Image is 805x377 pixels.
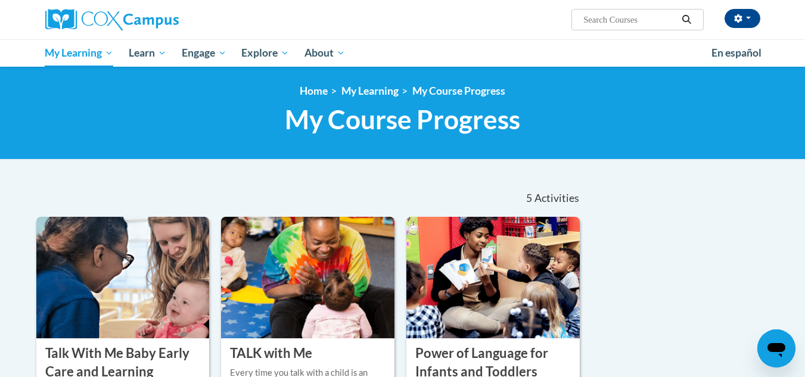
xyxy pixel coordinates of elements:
[300,85,328,97] a: Home
[297,39,353,67] a: About
[341,85,399,97] a: My Learning
[174,39,234,67] a: Engage
[36,217,210,338] img: Course Logo
[677,13,695,27] button: Search
[582,13,677,27] input: Search Courses
[285,104,520,135] span: My Course Progress
[129,46,166,60] span: Learn
[45,46,113,60] span: My Learning
[45,9,179,30] img: Cox Campus
[704,40,769,66] a: En español
[534,192,579,205] span: Activities
[757,329,795,367] iframe: Button to launch messaging window
[121,39,174,67] a: Learn
[412,85,505,97] a: My Course Progress
[241,46,289,60] span: Explore
[230,344,312,363] h3: TALK with Me
[725,9,760,28] button: Account Settings
[406,217,580,338] img: Course Logo
[234,39,297,67] a: Explore
[45,9,272,30] a: Cox Campus
[221,217,394,338] img: Course Logo
[711,46,762,59] span: En español
[304,46,345,60] span: About
[27,39,778,67] div: Main menu
[526,192,532,205] span: 5
[38,39,122,67] a: My Learning
[182,46,226,60] span: Engage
